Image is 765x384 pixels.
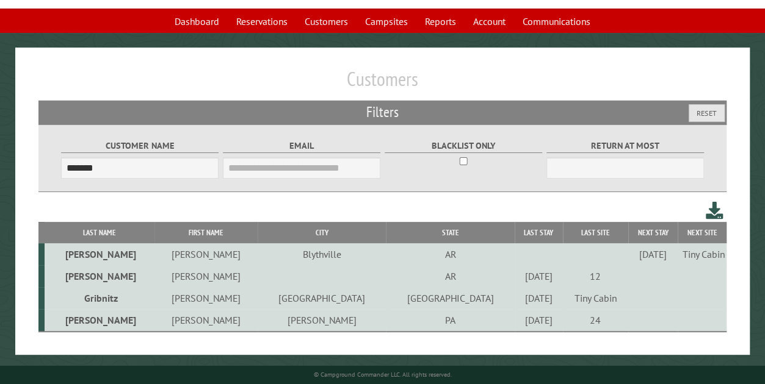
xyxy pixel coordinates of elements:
[563,309,628,332] td: 24
[154,309,258,332] td: [PERSON_NAME]
[563,265,628,287] td: 12
[678,243,727,265] td: Tiny Cabin
[706,199,723,222] a: Download this customer list (.csv)
[61,139,219,153] label: Customer Name
[517,270,561,282] div: [DATE]
[678,222,727,243] th: Next Site
[314,371,452,379] small: © Campground Commander LLC. All rights reserved.
[630,248,676,260] div: [DATE]
[386,243,514,265] td: AR
[517,292,561,304] div: [DATE]
[546,139,705,153] label: Return at most
[258,287,386,309] td: [GEOGRAPHIC_DATA]
[223,139,381,153] label: Email
[154,287,258,309] td: [PERSON_NAME]
[385,139,543,153] label: Blacklist only
[418,10,463,33] a: Reports
[229,10,295,33] a: Reservations
[517,314,561,326] div: [DATE]
[386,287,514,309] td: [GEOGRAPHIC_DATA]
[358,10,415,33] a: Campsites
[466,10,513,33] a: Account
[515,10,598,33] a: Communications
[386,265,514,287] td: AR
[515,222,563,243] th: Last Stay
[628,222,678,243] th: Next Stay
[689,104,725,122] button: Reset
[167,10,227,33] a: Dashboard
[38,101,727,124] h2: Filters
[38,67,727,101] h1: Customers
[45,309,154,332] td: [PERSON_NAME]
[258,243,386,265] td: Blythville
[154,265,258,287] td: [PERSON_NAME]
[45,287,154,309] td: Gribnitz
[154,222,258,243] th: First Name
[45,265,154,287] td: [PERSON_NAME]
[258,222,386,243] th: City
[258,309,386,332] td: [PERSON_NAME]
[563,287,628,309] td: Tiny Cabin
[297,10,355,33] a: Customers
[45,222,154,243] th: Last Name
[45,243,154,265] td: [PERSON_NAME]
[154,243,258,265] td: [PERSON_NAME]
[386,222,514,243] th: State
[386,309,514,332] td: PA
[563,222,628,243] th: Last Site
